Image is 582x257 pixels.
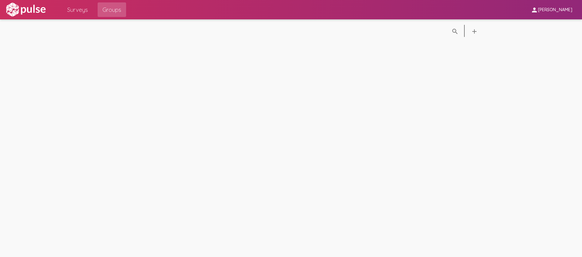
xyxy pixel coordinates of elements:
[102,4,121,15] span: Groups
[531,6,538,14] mat-icon: person
[5,2,47,17] img: white-logo.svg
[449,25,461,37] button: language
[471,28,478,35] mat-icon: language
[62,2,93,17] a: Surveys
[67,4,88,15] span: Surveys
[98,2,126,17] a: Groups
[538,7,572,13] span: [PERSON_NAME]
[526,4,577,15] button: [PERSON_NAME]
[468,25,480,37] button: language
[451,28,459,35] mat-icon: language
